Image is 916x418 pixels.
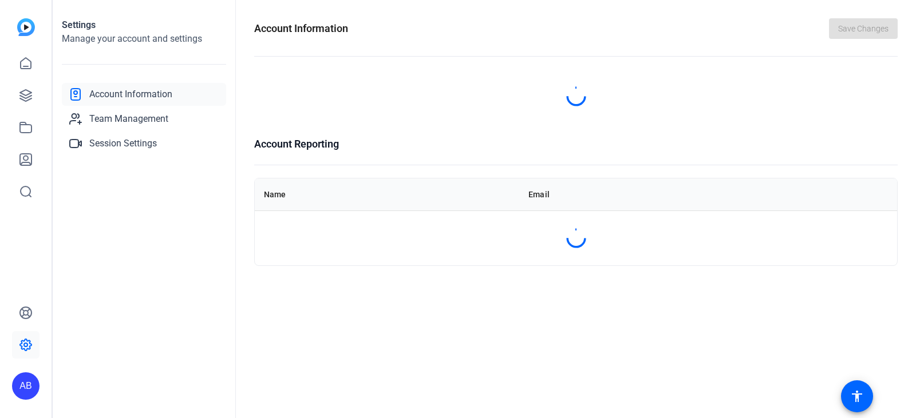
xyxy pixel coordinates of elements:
[62,32,226,46] h2: Manage your account and settings
[519,178,777,210] th: Email
[62,132,226,155] a: Session Settings
[12,372,40,400] div: AB
[62,83,226,106] a: Account Information
[89,87,172,101] span: Account Information
[62,108,226,130] a: Team Management
[89,137,157,150] span: Session Settings
[62,18,226,32] h1: Settings
[254,136,898,152] h1: Account Reporting
[89,112,168,126] span: Team Management
[255,178,519,210] th: Name
[850,389,864,403] mat-icon: accessibility
[254,21,348,37] h1: Account Information
[17,18,35,36] img: blue-gradient.svg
